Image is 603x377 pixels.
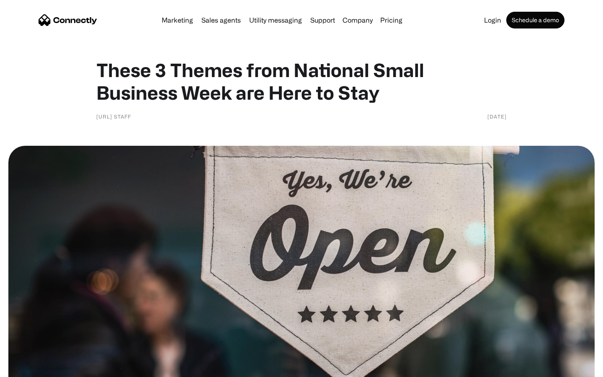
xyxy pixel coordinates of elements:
[307,17,338,23] a: Support
[158,17,196,23] a: Marketing
[8,362,50,374] aside: Language selected: English
[17,362,50,374] ul: Language list
[487,112,507,121] div: [DATE]
[343,14,373,26] div: Company
[96,112,131,121] div: [URL] Staff
[377,17,406,23] a: Pricing
[198,17,244,23] a: Sales agents
[481,17,505,23] a: Login
[246,17,305,23] a: Utility messaging
[96,59,507,104] h1: These 3 Themes from National Small Business Week are Here to Stay
[506,12,564,28] a: Schedule a demo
